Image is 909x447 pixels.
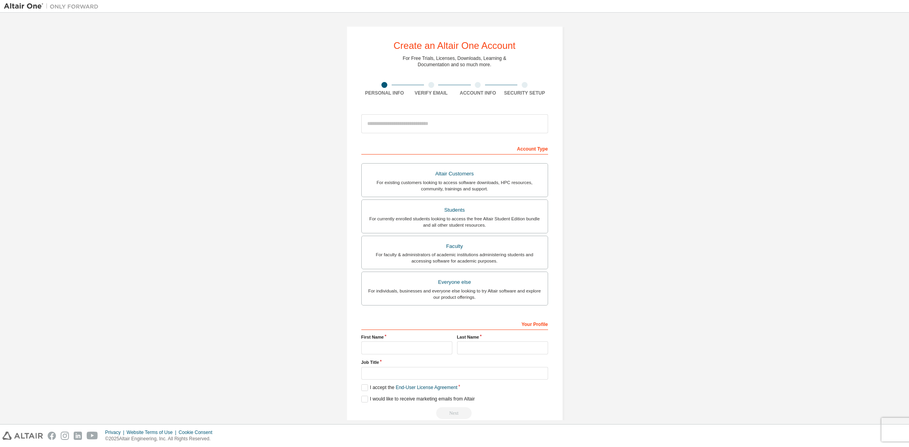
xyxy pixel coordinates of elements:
label: I accept the [361,384,457,391]
div: Read and acccept EULA to continue [361,407,548,419]
div: For individuals, businesses and everyone else looking to try Altair software and explore our prod... [366,288,543,300]
div: For currently enrolled students looking to access the free Altair Student Edition bundle and all ... [366,216,543,228]
img: altair_logo.svg [2,432,43,440]
label: Job Title [361,359,548,365]
div: Account Type [361,142,548,155]
div: Personal Info [361,90,408,96]
a: End-User License Agreement [396,385,457,390]
div: Your Profile [361,317,548,330]
div: For existing customers looking to access software downloads, HPC resources, community, trainings ... [366,179,543,192]
div: Altair Customers [366,168,543,179]
img: youtube.svg [87,432,98,440]
div: Everyone else [366,277,543,288]
div: For faculty & administrators of academic institutions administering students and accessing softwa... [366,251,543,264]
p: © 2025 Altair Engineering, Inc. All Rights Reserved. [105,436,217,442]
div: Cookie Consent [178,429,217,436]
div: Faculty [366,241,543,252]
div: Website Terms of Use [126,429,178,436]
div: Create an Altair One Account [394,41,516,50]
div: For Free Trials, Licenses, Downloads, Learning & Documentation and so much more. [403,55,506,68]
label: First Name [361,334,452,340]
img: instagram.svg [61,432,69,440]
div: Security Setup [501,90,548,96]
div: Verify Email [408,90,455,96]
img: facebook.svg [48,432,56,440]
label: Last Name [457,334,548,340]
img: Altair One [4,2,102,10]
label: I would like to receive marketing emails from Altair [361,396,475,402]
div: Students [366,205,543,216]
img: linkedin.svg [74,432,82,440]
div: Account Info [455,90,502,96]
div: Privacy [105,429,126,436]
